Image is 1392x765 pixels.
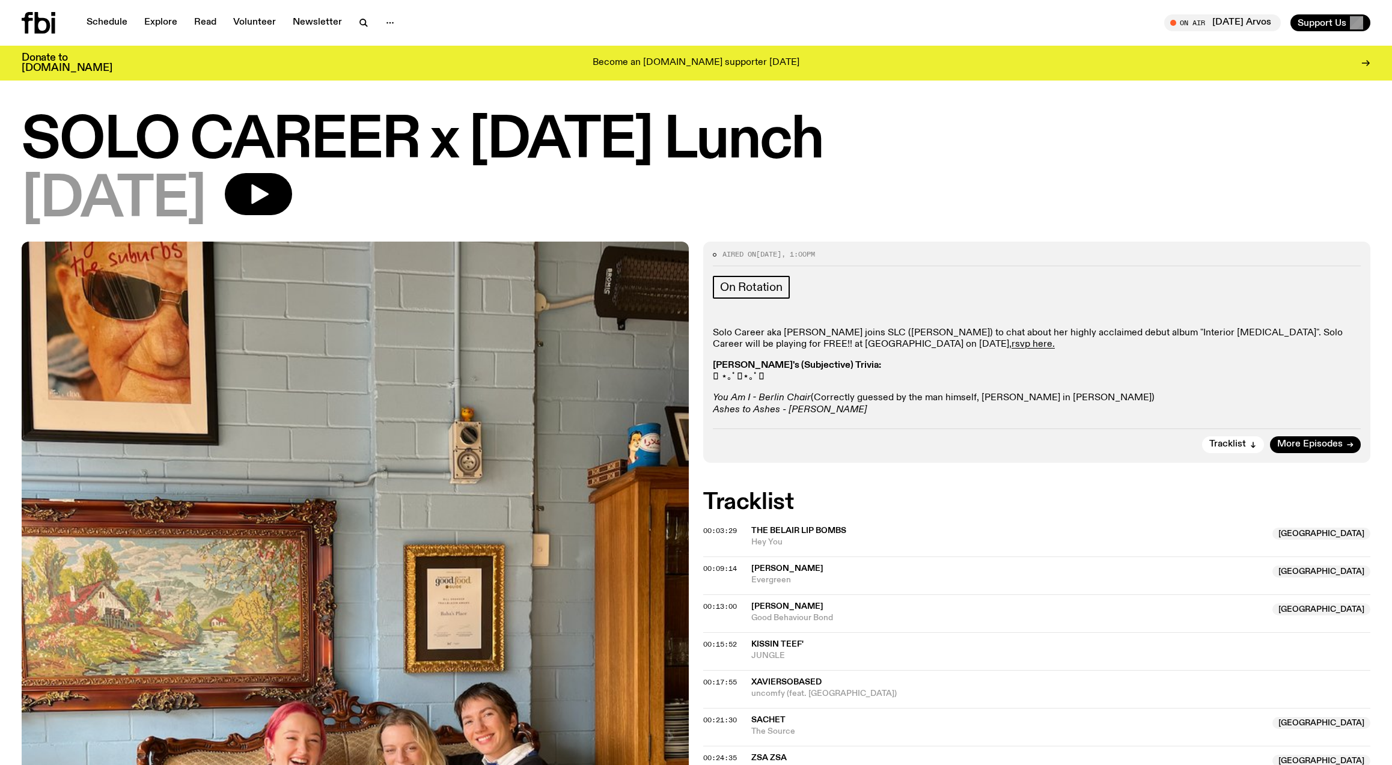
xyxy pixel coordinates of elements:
[1277,440,1343,449] span: More Episodes
[1012,340,1055,349] a: rsvp here.
[703,564,737,573] span: 00:09:14
[1270,436,1361,453] a: More Episodes
[713,393,811,403] em: You Am I - Berlin Chair
[756,249,781,259] span: [DATE]
[703,528,737,534] button: 00:03:29
[713,361,881,370] strong: [PERSON_NAME]'s (Subjective) Trivia:
[713,360,1361,383] p: 𓇼 ⋆｡˚ 𓆝⋆｡˚ 𓇼
[285,14,349,31] a: Newsletter
[751,688,1370,699] span: uncomfy (feat. [GEOGRAPHIC_DATA])
[22,53,112,73] h3: Donate to [DOMAIN_NAME]
[713,276,790,299] a: On Rotation
[713,392,1361,415] p: (Correctly guessed by the man himself, [PERSON_NAME] in [PERSON_NAME])
[703,526,737,535] span: 00:03:29
[187,14,224,31] a: Read
[751,602,823,611] span: [PERSON_NAME]
[703,677,737,687] span: 00:17:55
[751,650,1370,662] span: JUNGLE
[703,639,737,649] span: 00:15:52
[751,716,786,724] span: Sachet
[1272,603,1370,615] span: [GEOGRAPHIC_DATA]
[22,173,206,227] span: [DATE]
[720,281,783,294] span: On Rotation
[751,564,823,573] span: [PERSON_NAME]
[751,575,1265,586] span: Evergreen
[703,753,737,763] span: 00:24:35
[1272,565,1370,578] span: [GEOGRAPHIC_DATA]
[751,526,846,535] span: The Belair Lip Bombs
[137,14,185,31] a: Explore
[1209,440,1246,449] span: Tracklist
[751,537,1265,548] span: Hey You
[226,14,283,31] a: Volunteer
[1298,17,1346,28] span: Support Us
[703,755,737,761] button: 00:24:35
[751,678,822,686] span: xaviersobased
[593,58,799,69] p: Become an [DOMAIN_NAME] supporter [DATE]
[703,641,737,648] button: 00:15:52
[703,603,737,610] button: 00:13:00
[781,249,815,259] span: , 1:00pm
[703,717,737,724] button: 00:21:30
[722,249,756,259] span: Aired on
[1164,14,1281,31] button: On Air[DATE] Arvos
[22,114,1370,168] h1: SOLO CAREER x [DATE] Lunch
[751,612,1265,624] span: Good Behaviour Bond
[713,328,1361,350] p: Solo Career aka [PERSON_NAME] joins SLC ([PERSON_NAME]) to chat about her highly acclaimed debut ...
[703,679,737,686] button: 00:17:55
[1272,717,1370,729] span: [GEOGRAPHIC_DATA]
[751,640,804,648] span: kissin teef'
[703,715,737,725] span: 00:21:30
[79,14,135,31] a: Schedule
[751,754,787,762] span: ZSA ZSA
[1290,14,1370,31] button: Support Us
[1272,528,1370,540] span: [GEOGRAPHIC_DATA]
[703,492,1370,513] h2: Tracklist
[751,726,1265,737] span: The Source
[713,405,867,415] em: Ashes to Ashes - [PERSON_NAME]
[1202,436,1264,453] button: Tracklist
[703,565,737,572] button: 00:09:14
[703,602,737,611] span: 00:13:00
